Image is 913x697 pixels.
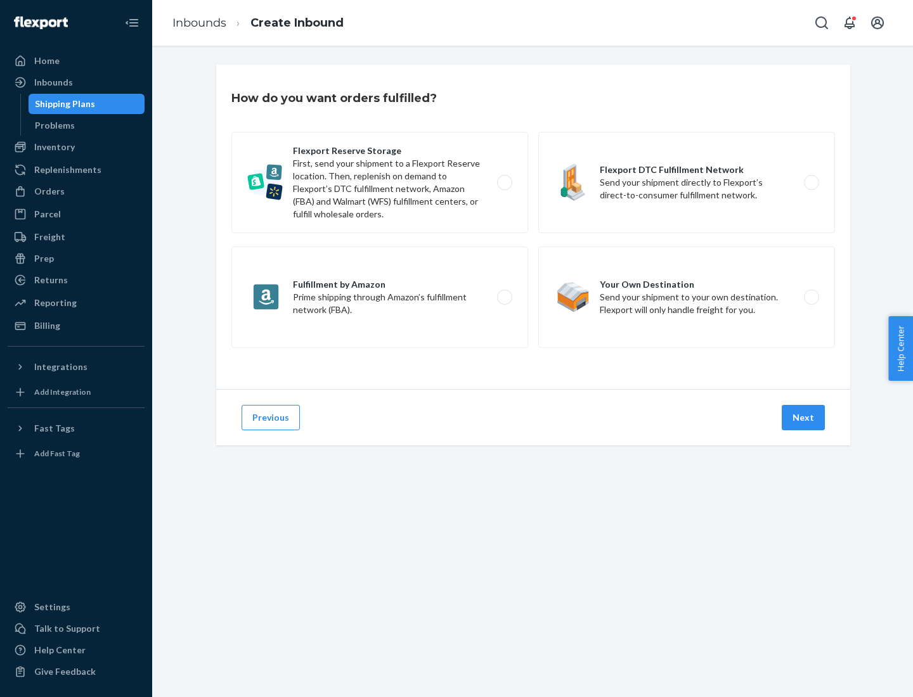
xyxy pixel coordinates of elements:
div: Shipping Plans [35,98,95,110]
a: Parcel [8,204,145,224]
a: Create Inbound [250,16,344,30]
button: Previous [242,405,300,430]
a: Problems [29,115,145,136]
button: Integrations [8,357,145,377]
a: Shipping Plans [29,94,145,114]
div: Orders [34,185,65,198]
a: Prep [8,248,145,269]
div: Add Integration [34,387,91,397]
a: Inbounds [8,72,145,93]
a: Billing [8,316,145,336]
a: Inventory [8,137,145,157]
a: Inbounds [172,16,226,30]
button: Close Navigation [119,10,145,35]
a: Returns [8,270,145,290]
a: Reporting [8,293,145,313]
div: Freight [34,231,65,243]
a: Replenishments [8,160,145,180]
a: Orders [8,181,145,201]
div: Help Center [34,644,86,656]
div: Give Feedback [34,665,96,678]
button: Fast Tags [8,418,145,438]
h3: How do you want orders fulfilled? [231,90,437,106]
button: Open Search Box [809,10,834,35]
div: Problems [35,119,75,132]
div: Prep [34,252,54,265]
div: Billing [34,319,60,332]
div: Add Fast Tag [34,448,80,459]
div: Reporting [34,297,77,309]
div: Talk to Support [34,622,100,635]
a: Home [8,51,145,71]
a: Talk to Support [8,618,145,639]
a: Freight [8,227,145,247]
div: Fast Tags [34,422,75,435]
a: Help Center [8,640,145,660]
div: Home [34,54,60,67]
button: Help Center [888,316,913,381]
div: Settings [34,601,70,613]
div: Parcel [34,208,61,221]
button: Open notifications [837,10,862,35]
div: Inventory [34,141,75,153]
img: Flexport logo [14,16,68,29]
ol: breadcrumbs [162,4,354,42]
a: Add Fast Tag [8,444,145,464]
a: Add Integration [8,382,145,402]
button: Give Feedback [8,662,145,682]
div: Replenishments [34,163,101,176]
div: Returns [34,274,68,286]
a: Settings [8,597,145,617]
div: Inbounds [34,76,73,89]
button: Next [782,405,825,430]
div: Integrations [34,361,87,373]
button: Open account menu [865,10,890,35]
